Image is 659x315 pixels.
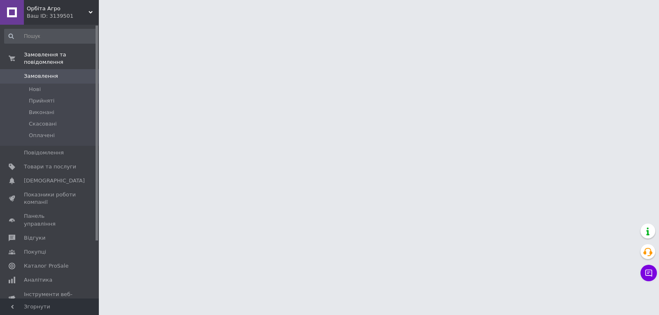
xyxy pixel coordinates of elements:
[24,234,45,242] span: Відгуки
[24,177,85,184] span: [DEMOGRAPHIC_DATA]
[27,12,99,20] div: Ваш ID: 3139501
[640,265,657,281] button: Чат з покупцем
[24,163,76,170] span: Товари та послуги
[29,97,54,105] span: Прийняті
[29,86,41,93] span: Нові
[29,109,54,116] span: Виконані
[24,51,99,66] span: Замовлення та повідомлення
[24,262,68,270] span: Каталог ProSale
[24,149,64,156] span: Повідомлення
[24,72,58,80] span: Замовлення
[29,132,55,139] span: Оплачені
[24,276,52,284] span: Аналітика
[24,248,46,256] span: Покупці
[24,191,76,206] span: Показники роботи компанії
[4,29,97,44] input: Пошук
[24,212,76,227] span: Панель управління
[29,120,57,128] span: Скасовані
[24,291,76,306] span: Інструменти веб-майстра та SEO
[27,5,89,12] span: Орбіта Агро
